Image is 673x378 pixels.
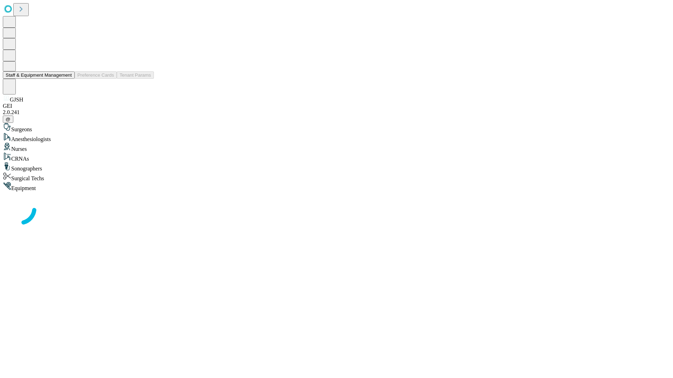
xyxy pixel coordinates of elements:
[6,117,11,122] span: @
[3,133,670,142] div: Anesthesiologists
[75,71,117,79] button: Preference Cards
[3,109,670,115] div: 2.0.241
[3,152,670,162] div: CRNAs
[3,142,670,152] div: Nurses
[3,182,670,191] div: Equipment
[3,123,670,133] div: Surgeons
[3,115,13,123] button: @
[3,172,670,182] div: Surgical Techs
[117,71,154,79] button: Tenant Params
[3,103,670,109] div: GEI
[10,97,23,103] span: GJSH
[3,162,670,172] div: Sonographers
[3,71,75,79] button: Staff & Equipment Management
